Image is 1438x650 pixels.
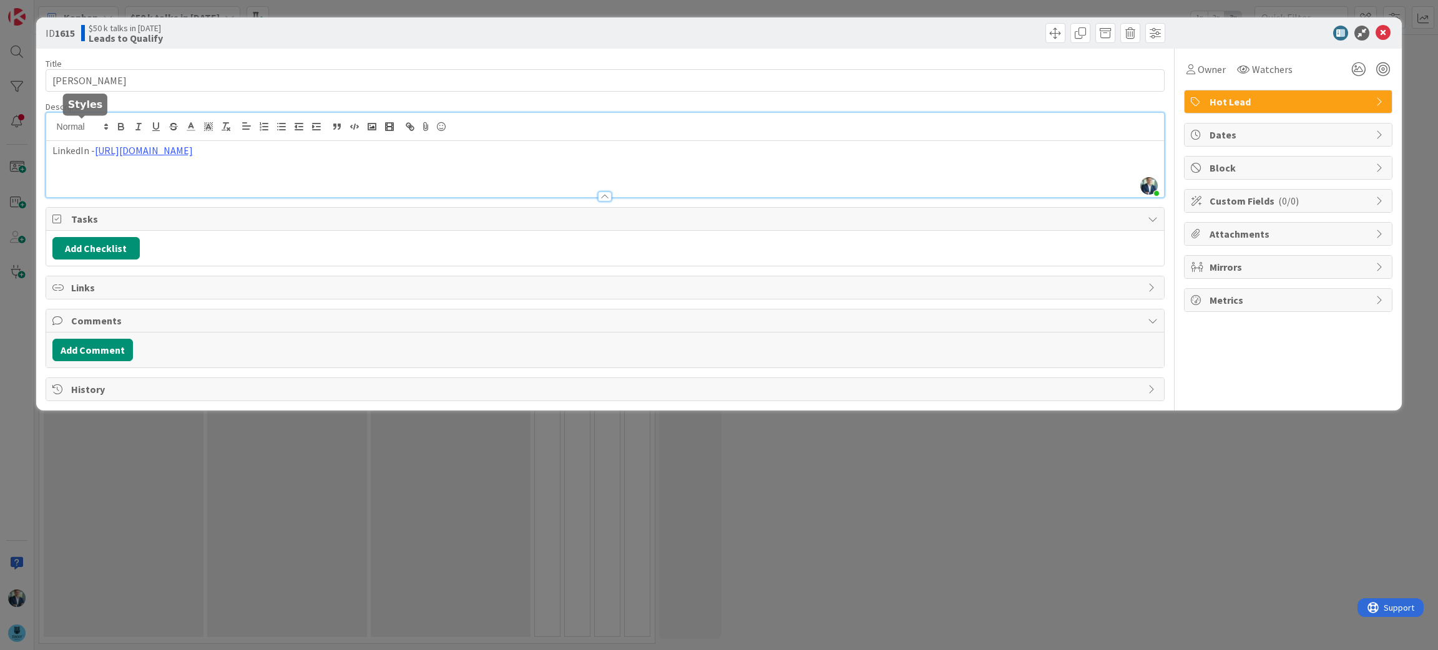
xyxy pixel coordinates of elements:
[46,26,75,41] span: ID
[71,211,1142,226] span: Tasks
[89,23,163,33] span: $50 k talks in [DATE]
[89,33,163,43] b: Leads to Qualify
[1210,260,1369,274] span: Mirrors
[46,58,62,69] label: Title
[68,99,102,110] h5: Styles
[1140,177,1158,195] img: pOu5ulPuOl6OOpGbiWwolM69nWMwQGHi.jpeg
[1252,62,1293,77] span: Watchers
[55,27,75,39] b: 1615
[1210,193,1369,208] span: Custom Fields
[52,339,133,361] button: Add Comment
[1198,62,1226,77] span: Owner
[1210,160,1369,175] span: Block
[1278,195,1299,207] span: ( 0/0 )
[46,101,89,112] span: Description
[46,69,1165,92] input: type card name here...
[71,313,1142,328] span: Comments
[52,143,1158,158] p: LinkedIn -
[1210,226,1369,241] span: Attachments
[1210,293,1369,308] span: Metrics
[1210,94,1369,109] span: Hot Lead
[52,237,140,260] button: Add Checklist
[71,382,1142,397] span: History
[26,2,57,17] span: Support
[1210,127,1369,142] span: Dates
[71,280,1142,295] span: Links
[95,144,193,157] a: [URL][DOMAIN_NAME]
